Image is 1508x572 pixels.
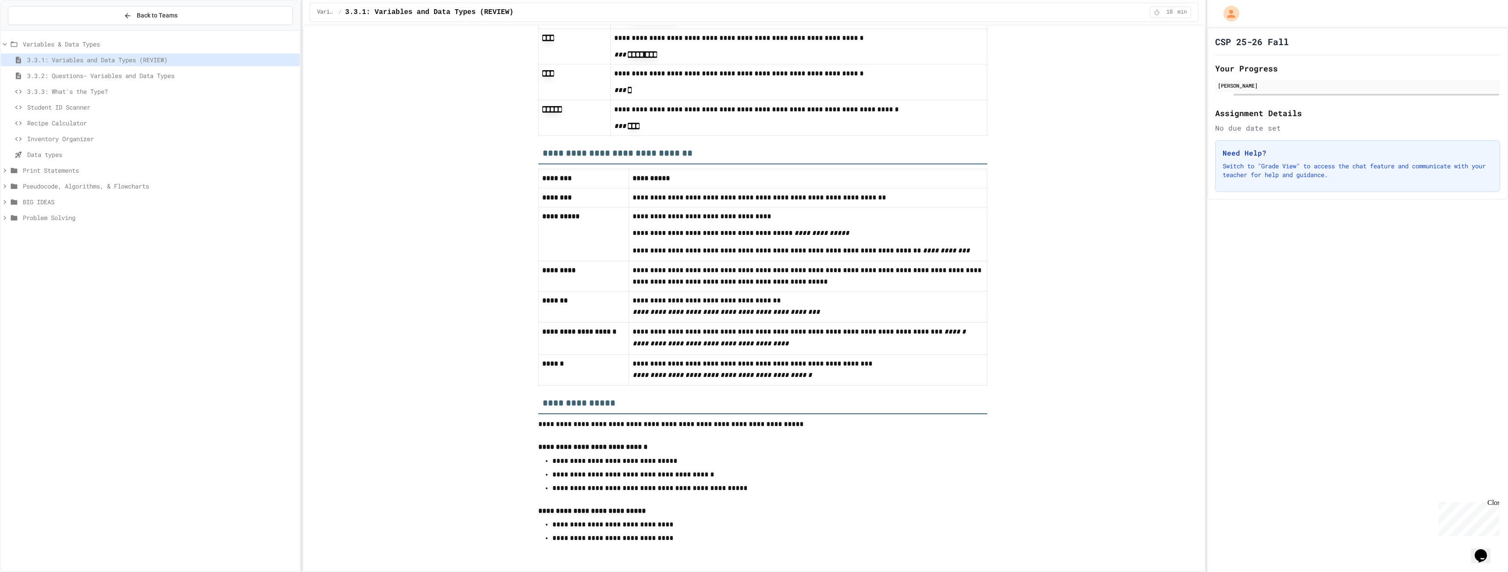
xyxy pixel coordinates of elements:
span: Variables & Data Types [23,39,296,49]
iframe: chat widget [1435,499,1499,536]
div: No due date set [1215,123,1500,133]
span: Pseudocode, Algorithms, & Flowcharts [23,181,296,191]
h2: Assignment Details [1215,107,1500,119]
span: 10 [1163,9,1177,16]
div: Chat with us now!Close [4,4,60,56]
h3: Need Help? [1223,148,1493,158]
h2: Your Progress [1215,62,1500,75]
span: min [1177,9,1187,16]
h1: CSP 25-26 Fall [1215,36,1289,48]
iframe: chat widget [1471,537,1499,563]
span: 3.3.2: Questions- Variables and Data Types [27,71,296,80]
span: 3.3.3: What's the Type? [27,87,296,96]
span: BIG IDEAS [23,197,296,206]
span: Data types [27,150,296,159]
span: 3.3.1: Variables and Data Types (REVIEW) [27,55,296,64]
span: Recipe Calculator [27,118,296,128]
span: 3.3.1: Variables and Data Types (REVIEW) [345,7,513,18]
span: Problem Solving [23,213,296,222]
span: Back to Teams [137,11,178,20]
span: Student ID Scanner [27,103,296,112]
p: Switch to "Grade View" to access the chat feature and communicate with your teacher for help and ... [1223,162,1493,179]
div: [PERSON_NAME] [1218,82,1497,89]
button: Back to Teams [8,6,293,25]
span: Variables & Data Types [317,9,335,16]
span: / [338,9,341,16]
span: Inventory Organizer [27,134,296,143]
span: Print Statements [23,166,296,175]
div: My Account [1214,4,1241,24]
